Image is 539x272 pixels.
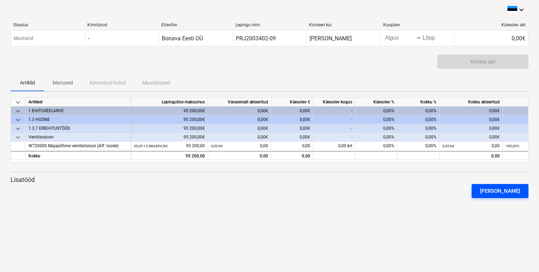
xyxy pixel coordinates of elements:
small: 0,00 krt [211,144,222,148]
div: [PERSON_NAME] [480,186,520,196]
div: Käesolev kogus [313,98,355,107]
p: Lisatööd [11,176,528,184]
input: Algus [384,33,417,43]
div: PRJ2003402-09 [236,35,276,42]
div: 0,00% [355,107,398,115]
div: - [313,115,355,124]
p: Mustand [14,35,33,42]
div: 0,00 [440,151,503,160]
span: keyboard_arrow_down [14,124,22,133]
small: 33,00 × 2 884,85€ / krt [134,144,167,148]
div: Staatus [13,22,82,27]
small: 0,00 krt [442,144,454,148]
span: keyboard_arrow_down [14,133,22,142]
div: - [313,107,355,115]
div: 1.3.7 ERIEHITUSTÖÖD [28,124,128,133]
div: 0,00% [398,107,440,115]
div: 0,00% [355,115,398,124]
i: keyboard_arrow_down [517,6,526,14]
div: Kokku [26,151,131,160]
small: 100,00% [506,144,519,148]
div: Kinnitatud [87,22,156,27]
div: 0,00% [398,124,440,133]
div: Lepingu nimi [235,22,304,27]
div: Kokku akteeritud [440,98,503,107]
div: 0,00 [211,152,268,161]
div: 0,00€ [208,133,271,142]
div: Artikkel [26,98,131,107]
div: [PERSON_NAME] [310,35,352,42]
div: 0,00€ [440,133,503,142]
div: 0,00 [271,142,313,150]
span: keyboard_arrow_down [14,107,22,115]
div: Konteeri kui [309,22,378,27]
div: 0,00€ [271,124,313,133]
div: 0,00€ [271,133,313,142]
div: 0,00 [442,142,500,150]
div: Käesolev % [355,98,398,107]
div: W720000 Majapõhine ventilatsioon (Aff. toode) [28,142,128,150]
div: Lepinguline maksumus [131,98,208,107]
div: Bonava Eesti OÜ [162,35,203,42]
div: Ventilatsioon [28,133,128,142]
div: 0,00 krt [313,142,355,150]
div: 0,00% [355,133,398,142]
input: Lõpp [421,33,454,43]
div: Kokku % [398,98,440,107]
div: 0,00€ [208,107,271,115]
div: 0,00 [271,151,313,160]
div: - [313,133,355,142]
div: 0,00€ [271,107,313,115]
div: 0,00€ [440,115,503,124]
div: 95 200,00 [134,142,205,150]
div: 0,00€ [208,115,271,124]
p: Artiklid [19,79,36,87]
div: - [417,36,421,40]
div: 0,00€ [454,33,528,44]
div: 0,00% [355,142,398,150]
div: 0,00€ [440,124,503,133]
div: 95 200,00€ [131,107,208,115]
div: 95 200,00€ [131,124,208,133]
button: [PERSON_NAME] [472,184,528,198]
p: Manused [53,79,73,87]
div: - [88,35,89,42]
span: keyboard_arrow_down [14,116,22,124]
div: 95 200,00 [134,152,205,161]
div: 0,00% [398,115,440,124]
div: Ettevõte [161,22,230,27]
div: 95 200,00€ [131,133,208,142]
div: 0,00 [211,142,268,150]
span: keyboard_arrow_down [14,98,22,107]
div: Käesolev akt [457,22,526,27]
div: Kuupäev [383,22,452,27]
div: Käesolev € [271,98,313,107]
div: 1 EHITUSEELARVE [28,107,128,115]
div: 1.3 HOONE [28,115,128,124]
div: 0,00€ [271,115,313,124]
div: 0,00% [398,133,440,142]
div: Varasemalt akteeritud [208,98,271,107]
div: 0,00% [355,124,398,133]
div: 0,00€ [208,124,271,133]
div: - [313,124,355,133]
div: 95 200,00€ [131,115,208,124]
div: 0,00€ [440,107,503,115]
div: 0,00% [398,142,440,150]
